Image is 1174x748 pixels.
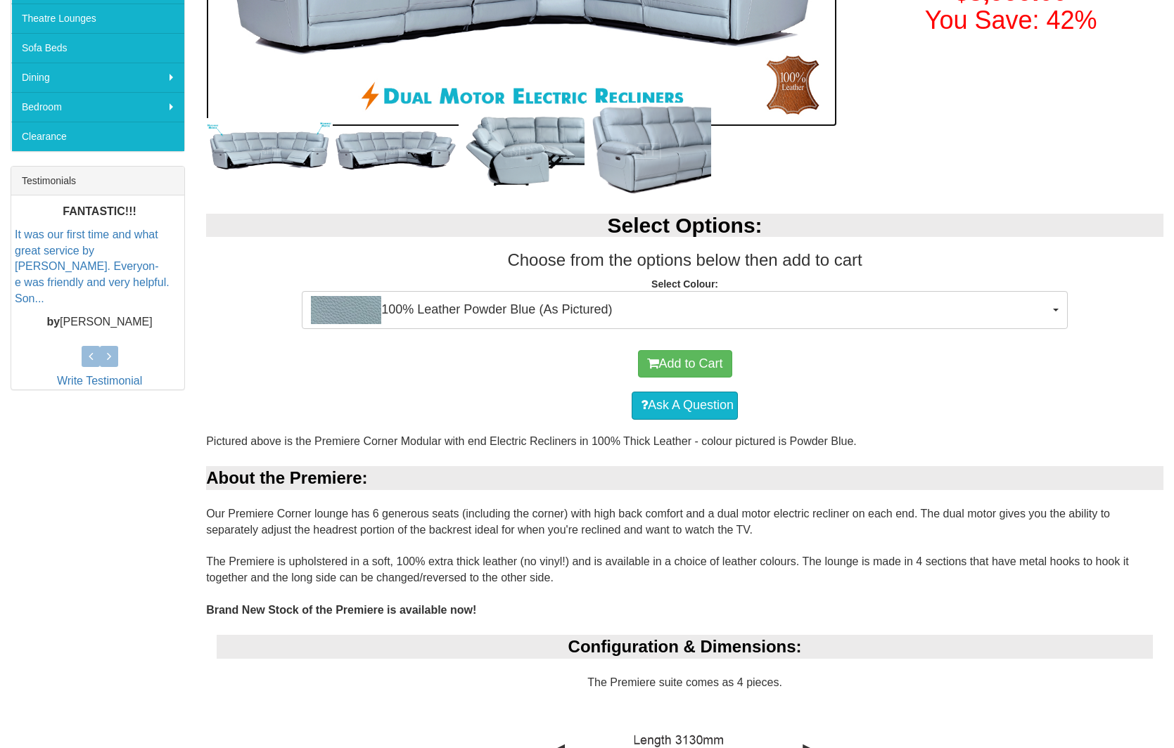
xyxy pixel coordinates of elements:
a: Sofa Beds [11,33,184,63]
b: Select Options: [608,214,763,237]
font: You Save: 42% [925,6,1097,34]
button: Add to Cart [638,350,732,378]
a: It was our first time and what great service by [PERSON_NAME]. Everyon-e was friendly and very he... [15,228,170,304]
a: Clearance [11,122,184,151]
a: Bedroom [11,92,184,122]
a: Dining [11,63,184,92]
button: 100% Leather Powder Blue (As Pictured)100% Leather Powder Blue (As Pictured) [302,291,1068,329]
strong: Select Colour: [651,278,718,290]
a: Theatre Lounges [11,4,184,33]
img: 100% Leather Powder Blue (As Pictured) [311,296,381,324]
div: About the Premiere: [206,466,1163,490]
a: Ask A Question [632,392,738,420]
div: Testimonials [11,167,184,195]
b: FANTASTIC!!! [63,205,136,217]
h3: Choose from the options below then add to cart [206,251,1163,269]
b: Brand New Stock of the Premiere is available now! [206,604,476,616]
p: [PERSON_NAME] [15,314,184,330]
b: by [46,316,60,328]
span: 100% Leather Powder Blue (As Pictured) [311,296,1049,324]
div: Configuration & Dimensions: [217,635,1153,659]
a: Write Testimonial [57,375,142,387]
